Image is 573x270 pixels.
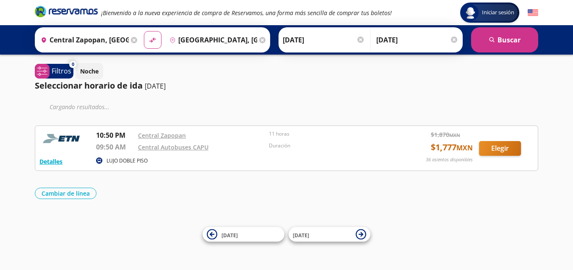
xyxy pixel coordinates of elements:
p: [DATE] [145,81,166,91]
button: 0Filtros [35,64,73,79]
a: Central Zapopan [138,131,186,139]
button: [DATE] [289,227,370,242]
p: LUJO DOBLE PISO [107,157,148,165]
button: [DATE] [203,227,284,242]
button: Detalles [39,157,63,166]
em: ¡Bienvenido a la nueva experiencia de compra de Reservamos, una forma más sencilla de comprar tus... [101,9,392,17]
button: Buscar [471,27,538,52]
span: 0 [72,61,74,68]
span: $ 1,870 [431,130,460,139]
button: English [528,8,538,18]
small: MXN [449,132,460,138]
span: Iniciar sesión [479,8,518,17]
p: 36 asientos disponibles [426,156,473,163]
p: Duración [269,142,396,149]
button: Noche [76,63,103,79]
p: Seleccionar horario de ida [35,79,143,92]
p: 11 horas [269,130,396,138]
input: Elegir Fecha [283,29,365,50]
i: Brand Logo [35,5,98,18]
button: Elegir [479,141,521,156]
input: Opcional [376,29,458,50]
p: Filtros [52,66,71,76]
p: 09:50 AM [96,142,134,152]
a: Central Autobuses CAPU [138,143,208,151]
p: 10:50 PM [96,130,134,140]
span: $ 1,777 [431,141,473,154]
small: MXN [456,143,473,152]
p: Noche [80,67,99,76]
input: Buscar Origen [37,29,129,50]
span: [DATE] [293,231,309,239]
span: [DATE] [221,231,238,239]
em: Cargando resultados ... [49,103,109,111]
a: Brand Logo [35,5,98,20]
button: Cambiar de línea [35,188,96,199]
img: RESERVAMOS [39,130,86,147]
input: Buscar Destino [166,29,258,50]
